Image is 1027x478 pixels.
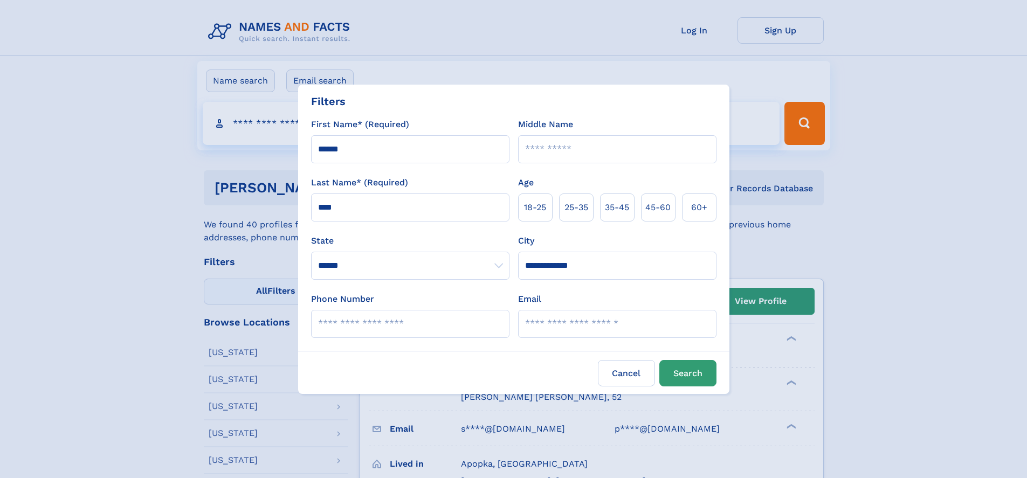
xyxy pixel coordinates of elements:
label: Last Name* (Required) [311,176,408,189]
button: Search [659,360,716,386]
label: State [311,234,509,247]
span: 25‑35 [564,201,588,214]
label: First Name* (Required) [311,118,409,131]
span: 45‑60 [645,201,671,214]
label: Phone Number [311,293,374,306]
span: 35‑45 [605,201,629,214]
span: 60+ [691,201,707,214]
label: Age [518,176,534,189]
label: City [518,234,534,247]
label: Email [518,293,541,306]
label: Middle Name [518,118,573,131]
span: 18‑25 [524,201,546,214]
label: Cancel [598,360,655,386]
div: Filters [311,93,346,109]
